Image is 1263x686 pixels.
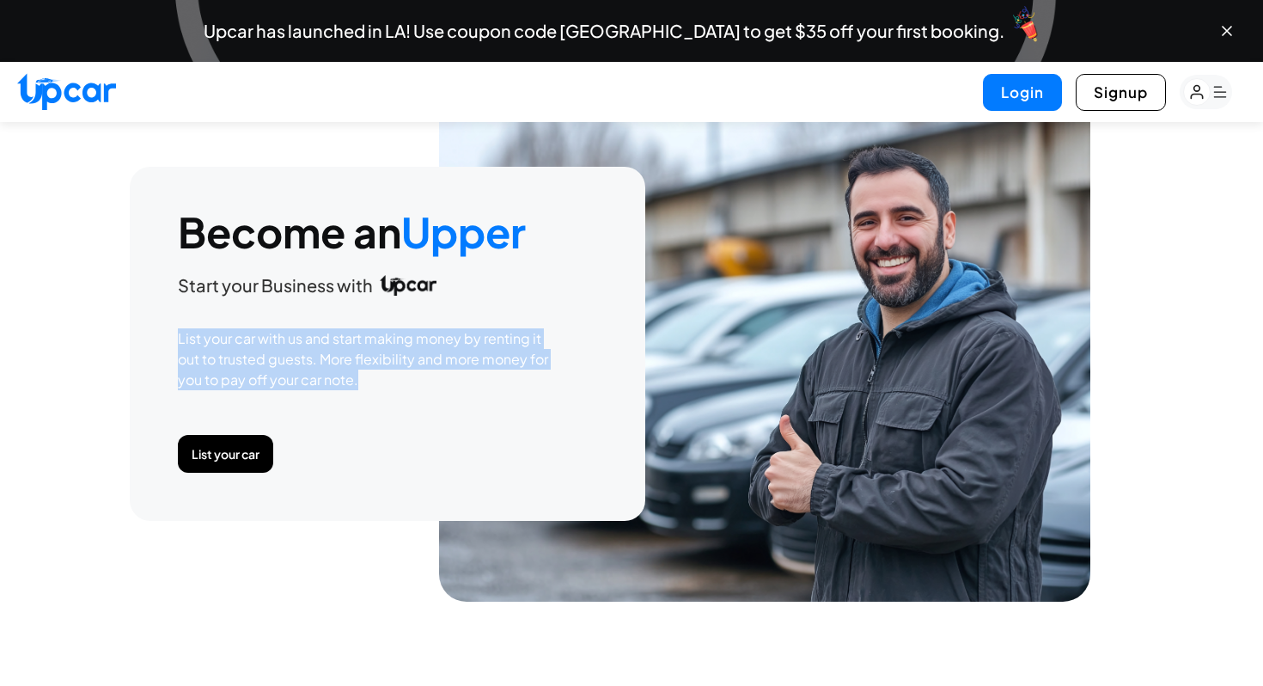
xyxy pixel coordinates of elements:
button: Close banner [1218,22,1236,40]
img: Upcar [380,275,436,296]
span: Upper [401,205,526,258]
img: Become an Upper - List your car [439,86,1090,602]
span: Upcar has launched in LA! Use coupon code [GEOGRAPHIC_DATA] to get $35 off your first booking. [204,22,1004,40]
button: List your car [178,435,273,473]
p: List your car with us and start making money by renting it out to trusted guests. More flexibilit... [178,328,563,390]
button: Login [983,74,1062,111]
button: Signup [1076,74,1166,111]
h2: Become an [178,215,597,249]
img: Upcar Logo [17,73,116,110]
h3: Start your Business with [178,273,597,297]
